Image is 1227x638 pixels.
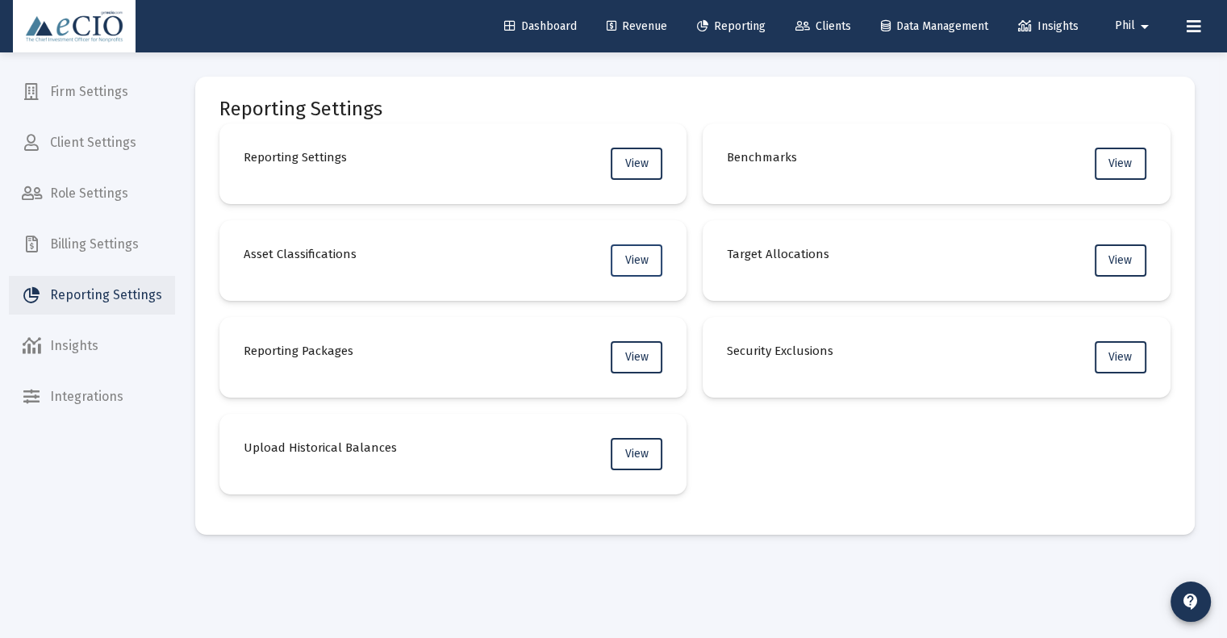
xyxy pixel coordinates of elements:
span: Data Management [881,19,988,33]
button: View [611,244,662,277]
span: View [625,350,649,364]
h4: Target Allocations [727,244,829,264]
span: Dashboard [504,19,577,33]
h4: Benchmarks [727,148,797,167]
h4: Upload Historical Balances [244,438,397,457]
button: View [1095,341,1146,373]
button: View [1095,244,1146,277]
button: Phil [1096,10,1174,42]
a: Firm Settings [9,73,175,111]
button: View [611,438,662,470]
a: Clients [783,10,864,43]
span: Phil [1115,19,1135,33]
a: Billing Settings [9,225,175,264]
a: Role Settings [9,174,175,213]
span: View [625,447,649,461]
a: Revenue [594,10,680,43]
h4: Security Exclusions [727,341,833,361]
span: Revenue [607,19,667,33]
a: Client Settings [9,123,175,162]
span: Clients [795,19,851,33]
button: View [611,148,662,180]
button: View [1095,148,1146,180]
span: View [1108,350,1132,364]
h4: Reporting Packages [244,341,353,361]
a: Reporting Settings [9,276,175,315]
span: View [625,156,649,170]
span: View [1108,253,1132,267]
span: View [1108,156,1132,170]
button: View [611,341,662,373]
a: Insights [1005,10,1091,43]
a: Integrations [9,377,175,416]
h4: Reporting Settings [244,148,347,167]
a: Dashboard [491,10,590,43]
mat-card-title: Reporting Settings [219,101,382,117]
a: Reporting [684,10,778,43]
span: Insights [1018,19,1079,33]
span: View [625,253,649,267]
h4: Asset Classifications [244,244,357,264]
img: Dashboard [25,10,123,43]
a: Insights [9,327,175,365]
mat-icon: arrow_drop_down [1135,10,1154,43]
span: Reporting [697,19,766,33]
a: Data Management [868,10,1001,43]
